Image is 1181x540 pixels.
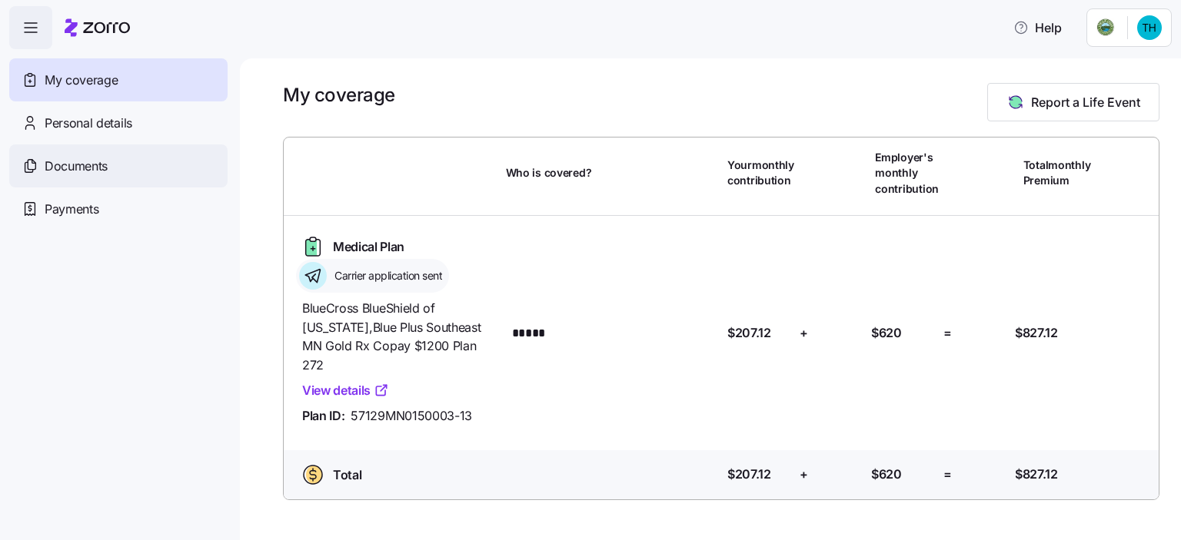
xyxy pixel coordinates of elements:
span: My coverage [45,71,118,90]
span: BlueCross BlueShield of [US_STATE] , Blue Plus Southeast MN Gold Rx Copay $1200 Plan 272 [302,299,494,375]
span: Carrier application sent [330,268,442,283]
span: Your monthly contribution [727,157,794,189]
a: Personal details [9,101,228,144]
a: Documents [9,144,228,187]
span: Report a Life Event [1031,93,1140,111]
span: + [800,465,808,484]
span: Medical Plan [333,237,404,257]
img: Employer logo [1096,18,1115,37]
button: Report a Life Event [987,83,1159,121]
a: My coverage [9,58,228,101]
span: $207.12 [727,323,771,343]
span: = [943,465,952,484]
a: Payments [9,187,228,230]
span: $620 [871,465,902,484]
span: = [943,323,952,343]
span: Total monthly Premium [1023,157,1091,189]
button: Help [1001,12,1074,43]
span: Help [1013,18,1062,37]
span: Personal details [45,114,132,133]
span: Plan ID: [302,406,344,426]
span: 57129MN0150003-13 [351,406,472,426]
span: Documents [45,157,108,176]
span: $827.12 [1015,465,1058,484]
a: View details [302,381,389,400]
h1: My coverage [283,83,395,107]
img: e361a1978c157ee756e4cd5a107d41bd [1137,15,1162,40]
span: + [800,323,808,343]
span: Payments [45,200,98,219]
span: Employer's monthly contribution [875,150,939,197]
span: Who is covered? [506,165,592,181]
span: $207.12 [727,465,771,484]
span: $620 [871,323,902,343]
span: $827.12 [1015,323,1058,343]
span: Total [333,465,361,485]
